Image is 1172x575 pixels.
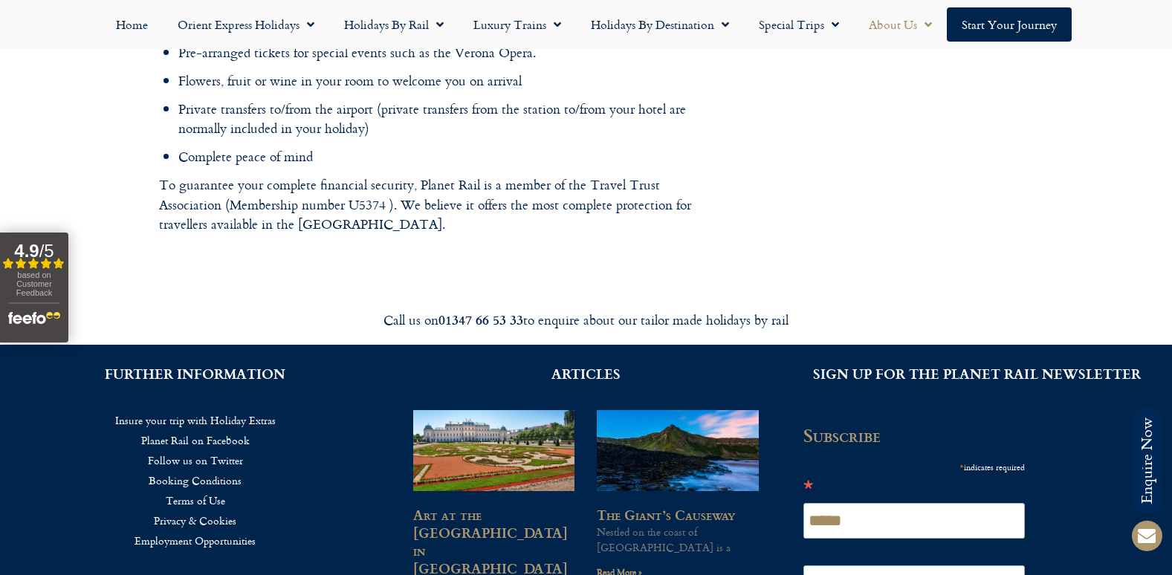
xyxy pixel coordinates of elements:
h2: SIGN UP FOR THE PLANET RAIL NEWSLETTER [803,367,1150,380]
a: Start your Journey [947,7,1072,42]
h2: Subscribe [803,425,1034,446]
a: Home [101,7,163,42]
a: Holidays by Destination [576,7,744,42]
a: Follow us on Twitter [22,450,369,470]
a: Special Trips [744,7,854,42]
a: Holidays by Rail [329,7,459,42]
a: The Giant’s Causeway [597,504,735,524]
strong: 01347 66 53 33 [438,310,523,329]
p: Nestled on the coast of [GEOGRAPHIC_DATA] is a [597,524,759,555]
a: Insure your trip with Holiday Extras [22,410,369,430]
a: Planet Rail on Facebook [22,430,369,450]
div: indicates required [803,457,1025,475]
h2: FURTHER INFORMATION [22,367,369,380]
a: Booking Conditions [22,470,369,490]
a: Orient Express Holidays [163,7,329,42]
a: Luxury Trains [459,7,576,42]
a: Terms of Use [22,490,369,510]
a: About Us [854,7,947,42]
nav: Menu [7,7,1165,42]
div: Call us on to enquire about our tailor made holidays by rail [170,311,1003,328]
a: Privacy & Cookies [22,510,369,530]
h2: ARTICLES [413,367,760,380]
nav: Menu [22,410,369,550]
a: Employment Opportunities [22,530,369,550]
